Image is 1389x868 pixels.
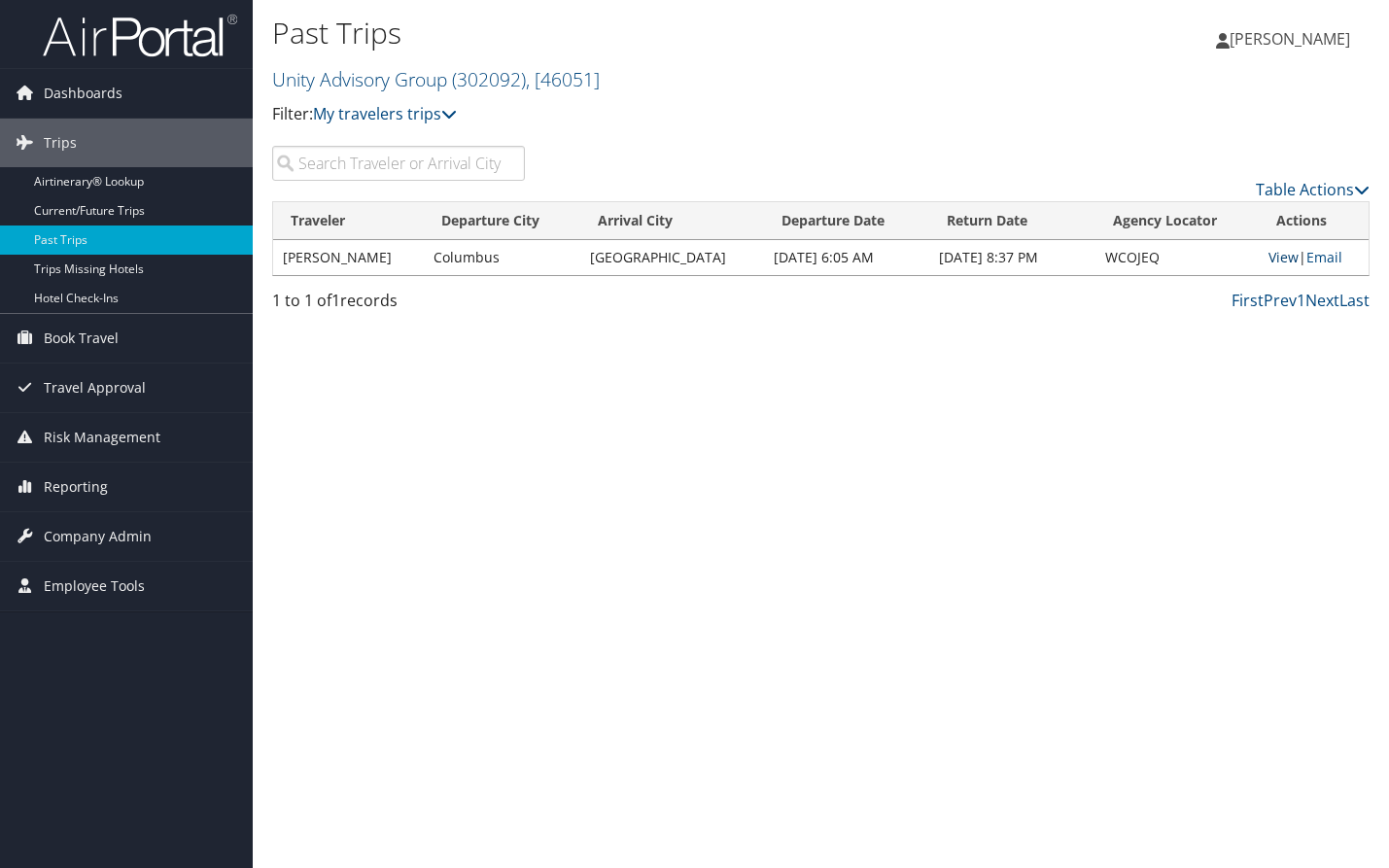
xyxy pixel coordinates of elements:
a: First [1232,290,1264,311]
input: Search Traveler or Arrival City [272,146,525,181]
td: [DATE] 6:05 AM [764,240,930,275]
a: Prev [1264,290,1297,311]
td: [PERSON_NAME] [273,240,424,275]
span: [PERSON_NAME] [1230,28,1350,50]
span: ( 302092 ) [452,66,526,92]
span: Trips [44,119,77,167]
a: Email [1306,248,1342,266]
span: Travel Approval [44,364,146,412]
span: Dashboards [44,69,122,118]
div: 1 to 1 of records [272,289,525,322]
a: View [1268,248,1299,266]
a: Next [1305,290,1339,311]
span: Risk Management [44,413,160,462]
span: 1 [331,290,340,311]
span: Book Travel [44,314,119,363]
td: WCOJEQ [1095,240,1259,275]
th: Agency Locator: activate to sort column ascending [1095,202,1259,240]
th: Departure City: activate to sort column ascending [424,202,580,240]
a: 1 [1297,290,1305,311]
h1: Past Trips [272,13,1004,53]
td: [DATE] 8:37 PM [929,240,1095,275]
a: My travelers trips [313,103,457,124]
a: [PERSON_NAME] [1216,10,1370,68]
a: Table Actions [1256,179,1370,200]
span: , [ 46051 ] [526,66,600,92]
img: airportal-logo.png [43,13,237,58]
a: Unity Advisory Group [272,66,600,92]
td: Columbus [424,240,580,275]
th: Traveler: activate to sort column ascending [273,202,424,240]
a: Last [1339,290,1370,311]
th: Return Date: activate to sort column ascending [929,202,1095,240]
th: Departure Date: activate to sort column ascending [764,202,930,240]
th: Arrival City: activate to sort column ascending [580,202,763,240]
span: Employee Tools [44,562,145,610]
span: Reporting [44,463,108,511]
td: [GEOGRAPHIC_DATA] [580,240,763,275]
span: Company Admin [44,512,152,561]
td: | [1259,240,1369,275]
th: Actions [1259,202,1369,240]
p: Filter: [272,102,1004,127]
